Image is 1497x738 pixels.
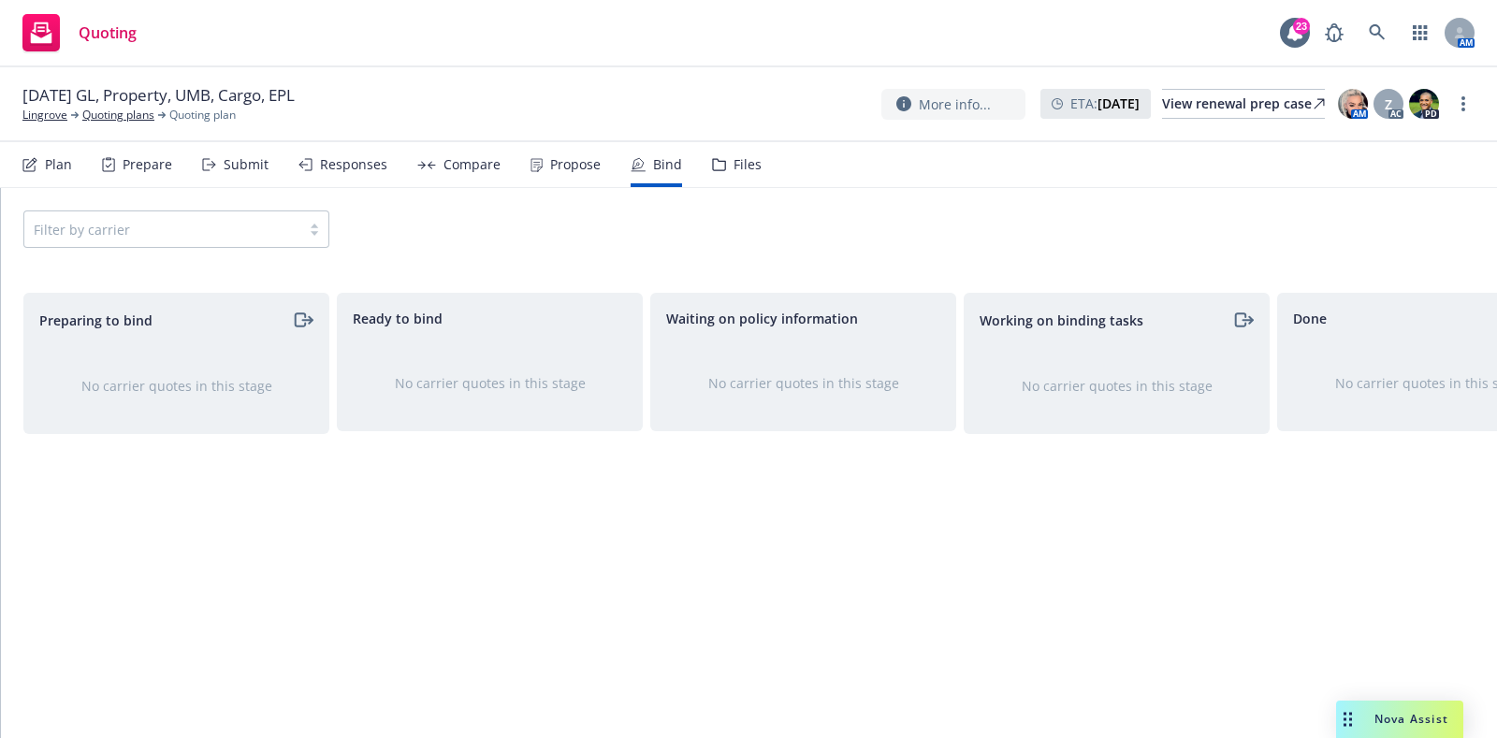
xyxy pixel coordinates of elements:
a: moveRight [1231,309,1254,331]
span: Working on binding tasks [980,311,1143,330]
img: photo [1409,89,1439,119]
div: Files [734,157,762,172]
a: Report a Bug [1315,14,1353,51]
span: Quoting [79,25,137,40]
span: Nova Assist [1374,711,1448,727]
div: Submit [224,157,269,172]
div: Propose [550,157,601,172]
span: Z [1385,94,1392,114]
span: [DATE] GL, Property, UMB, Cargo, EPL [22,84,295,107]
div: Responses [320,157,387,172]
span: Waiting on policy information [666,309,858,328]
a: moveRight [291,309,313,331]
div: No carrier quotes in this stage [995,376,1239,396]
span: Ready to bind [353,309,443,328]
a: Switch app [1402,14,1439,51]
div: Compare [443,157,501,172]
div: 23 [1293,18,1310,35]
span: ETA : [1070,94,1140,113]
a: Lingrove [22,107,67,123]
a: Quoting [15,7,144,59]
div: Prepare [123,157,172,172]
div: Plan [45,157,72,172]
button: Nova Assist [1336,701,1463,738]
strong: [DATE] [1097,94,1140,112]
span: Preparing to bind [39,311,153,330]
a: more [1452,93,1475,115]
div: Bind [653,157,682,172]
div: No carrier quotes in this stage [681,373,925,393]
button: More info... [881,89,1025,120]
div: Drag to move [1336,701,1359,738]
span: Done [1293,309,1327,328]
a: View renewal prep case [1162,89,1325,119]
span: More info... [919,94,991,114]
img: photo [1338,89,1368,119]
a: Quoting plans [82,107,154,123]
div: View renewal prep case [1162,90,1325,118]
a: Search [1359,14,1396,51]
div: No carrier quotes in this stage [54,376,298,396]
div: No carrier quotes in this stage [368,373,612,393]
span: Quoting plan [169,107,236,123]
